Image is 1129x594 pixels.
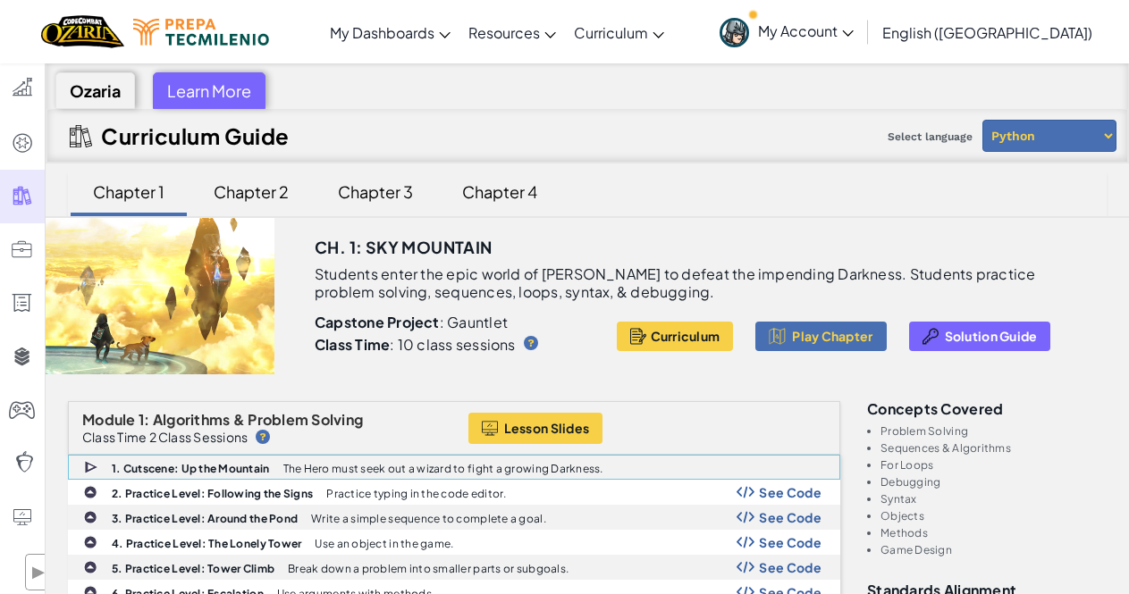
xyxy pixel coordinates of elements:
[315,335,390,354] b: Class Time
[651,329,720,343] span: Curriculum
[320,171,431,213] div: Chapter 3
[83,485,97,499] img: IconPracticeLevel.svg
[112,487,313,500] b: 2. Practice Level: Following the Signs
[444,171,555,213] div: Chapter 4
[574,23,648,42] span: Curriculum
[153,72,265,109] div: Learn More
[112,512,298,525] b: 3. Practice Level: Around the Pond
[759,485,821,499] span: See Code
[880,493,1107,505] li: Syntax
[880,544,1107,556] li: Game Design
[133,19,269,46] img: Tecmilenio logo
[720,18,749,47] img: avatar
[83,560,97,574] img: IconPracticeLevel.svg
[288,563,569,574] p: Break down a problem into smaller parts or subgoals.
[153,410,364,429] span: Algorithms & Problem Solving
[139,410,150,429] span: 1:
[758,21,854,40] span: My Account
[880,459,1107,471] li: For Loops
[468,23,540,42] span: Resources
[882,23,1092,42] span: English ([GEOGRAPHIC_DATA])
[82,430,248,444] p: Class Time 2 Class Sessions
[112,462,270,475] b: 1. Cutscene: Up the Mountain
[315,234,493,261] h3: Ch. 1: Sky Mountain
[283,463,603,474] p: The Hero must seek out a wizard to fight a growing Darkness.
[880,123,980,150] span: Select language
[83,510,97,524] img: IconPracticeLevel.svg
[755,322,886,351] button: Play Chapter
[68,530,840,555] a: 4. Practice Level: The Lonely Tower Use an object in the game. Show Code Logo See Code
[112,537,301,550] b: 4. Practice Level: The Lonely Tower
[468,413,603,444] button: Lesson Slides
[30,559,46,585] span: ▶
[41,13,124,50] img: Home
[315,336,516,354] p: : 10 class sessions
[759,510,821,524] span: See Code
[873,8,1101,56] a: English ([GEOGRAPHIC_DATA])
[737,486,754,498] img: Show Code Logo
[55,72,135,109] div: Ozaria
[41,13,124,50] a: Ozaria by CodeCombat logo
[321,8,459,56] a: My Dashboards
[326,488,506,499] p: Practice typing in the code editor.
[867,401,1107,416] h3: Concepts covered
[524,336,538,350] img: IconHint.svg
[315,265,1062,301] p: Students enter the epic world of [PERSON_NAME] to defeat the impending Darkness. Students practic...
[617,322,734,351] button: Curriculum
[101,123,290,148] h2: Curriculum Guide
[84,459,100,476] img: IconCutscene.svg
[565,8,673,56] a: Curriculum
[256,430,270,444] img: IconHint.svg
[68,455,840,480] a: 1. Cutscene: Up the Mountain The Hero must seek out a wizard to fight a growing Darkness.
[880,527,1107,539] li: Methods
[504,421,590,435] span: Lesson Slides
[82,410,136,429] span: Module
[70,125,92,147] img: IconCurriculumGuide.svg
[880,425,1107,437] li: Problem Solving
[83,535,97,549] img: IconPracticeLevel.svg
[909,322,1051,351] button: Solution Guide
[315,538,453,549] p: Use an object in the game.
[196,171,307,213] div: Chapter 2
[945,329,1038,343] span: Solution Guide
[330,23,434,42] span: My Dashboards
[737,511,754,523] img: Show Code Logo
[459,8,565,56] a: Resources
[75,171,182,213] div: Chapter 1
[759,560,821,574] span: See Code
[737,536,754,548] img: Show Code Logo
[68,480,840,505] a: 2. Practice Level: Following the Signs Practice typing in the code editor. Show Code Logo See Code
[880,510,1107,522] li: Objects
[311,513,546,524] p: Write a simple sequence to complete a goal.
[880,442,1107,454] li: Sequences & Algorithms
[759,535,821,549] span: See Code
[711,4,863,60] a: My Account
[68,505,840,530] a: 3. Practice Level: Around the Pond Write a simple sequence to complete a goal. Show Code Logo See...
[112,562,274,575] b: 5. Practice Level: Tower Climb
[792,329,872,343] span: Play Chapter
[68,555,840,580] a: 5. Practice Level: Tower Climb Break down a problem into smaller parts or subgoals. Show Code Log...
[315,314,605,331] p: : Gauntlet
[737,561,754,573] img: Show Code Logo
[315,313,440,331] b: Capstone Project
[880,476,1107,488] li: Debugging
